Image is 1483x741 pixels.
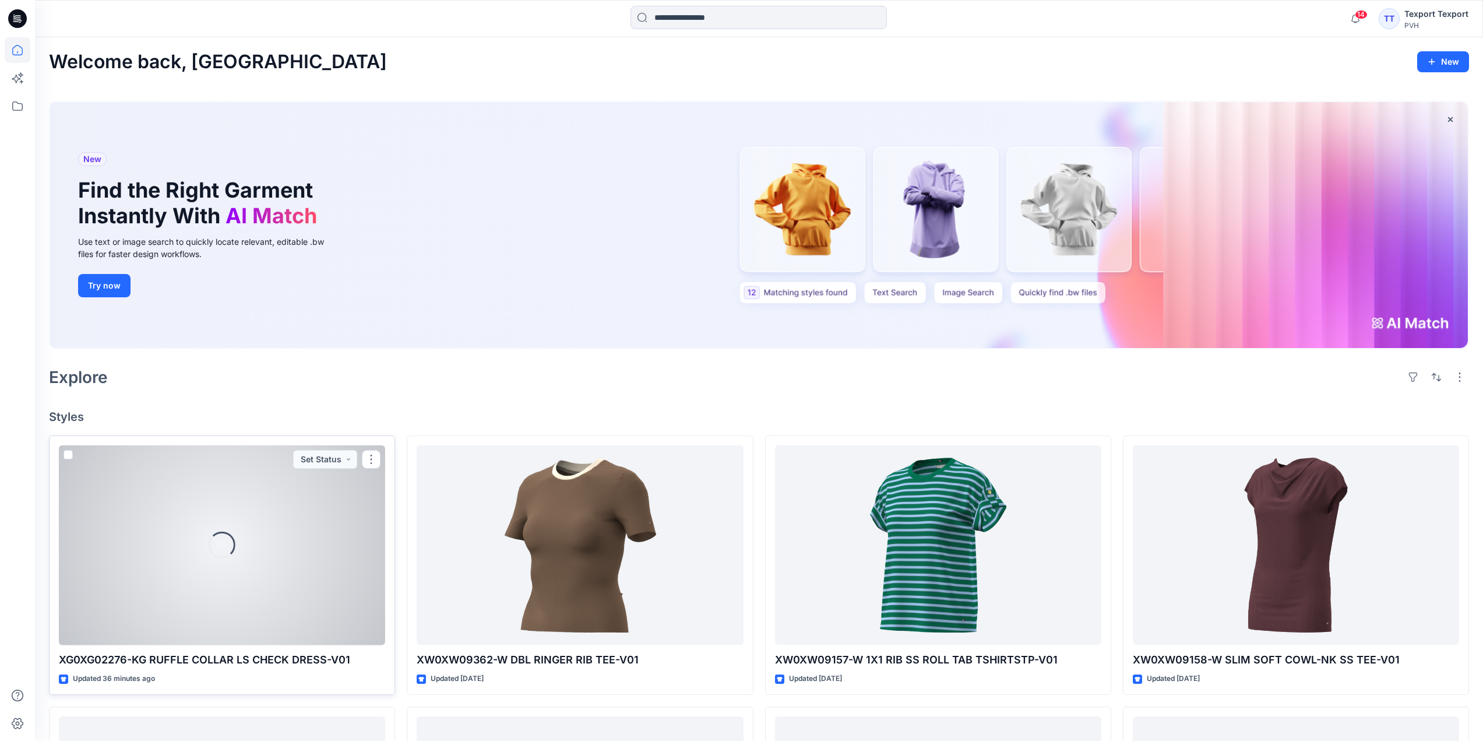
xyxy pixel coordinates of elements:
[49,368,108,387] h2: Explore
[73,673,155,685] p: Updated 36 minutes ago
[78,178,323,228] h1: Find the Right Garment Instantly With
[78,274,131,297] button: Try now
[1133,445,1459,645] a: XW0XW09158-W SLIM SOFT COWL-NK SS TEE-V01
[431,673,484,685] p: Updated [DATE]
[1355,10,1368,19] span: 14
[775,652,1101,668] p: XW0XW09157-W 1X1 RIB SS ROLL TAB TSHIRTSTP-V01
[226,203,317,229] span: AI Match
[789,673,842,685] p: Updated [DATE]
[417,445,743,645] a: XW0XW09362-W DBL RINGER RIB TEE-V01
[83,152,101,166] span: New
[1404,21,1468,30] div: PVH
[78,236,340,260] div: Use text or image search to quickly locate relevant, editable .bw files for faster design workflows.
[1404,7,1468,21] div: Texport Texport
[1417,51,1469,72] button: New
[417,652,743,668] p: XW0XW09362-W DBL RINGER RIB TEE-V01
[1147,673,1200,685] p: Updated [DATE]
[49,51,387,73] h2: Welcome back, [GEOGRAPHIC_DATA]
[49,410,1469,424] h4: Styles
[59,652,385,668] p: XG0XG02276-KG RUFFLE COLLAR LS CHECK DRESS-V01
[1379,8,1400,29] div: TT
[1133,652,1459,668] p: XW0XW09158-W SLIM SOFT COWL-NK SS TEE-V01
[775,445,1101,645] a: XW0XW09157-W 1X1 RIB SS ROLL TAB TSHIRTSTP-V01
